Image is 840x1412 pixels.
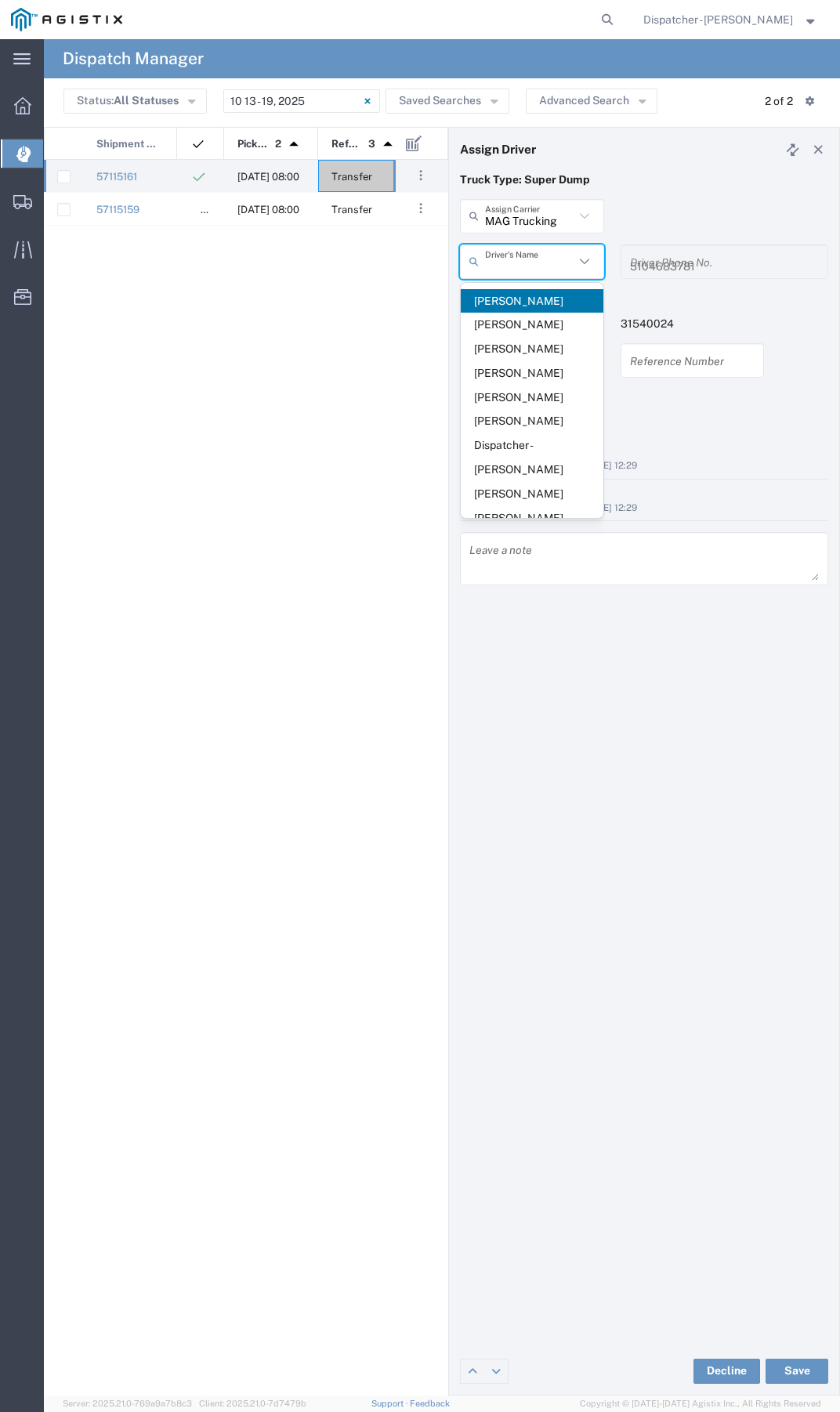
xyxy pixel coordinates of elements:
[460,172,828,188] p: Truck Type: Super Dump
[621,316,765,332] p: 31540024
[96,171,137,183] a: 57115161
[63,89,207,114] button: Status:All Statuses
[190,136,206,152] img: icon
[460,501,828,516] div: by Agistix [PERSON_NAME] [DATE] 12:29
[461,506,603,530] span: [PERSON_NAME]
[460,416,828,430] h4: Notes
[766,1359,828,1384] button: Save
[461,482,603,506] span: [PERSON_NAME]
[643,10,819,29] button: Dispatcher - [PERSON_NAME]
[460,485,828,501] div: Other
[237,128,270,161] span: Pickup Date and Time
[331,204,372,215] span: Transfer
[275,128,281,161] span: 2
[765,93,793,110] div: 2 of 2
[461,289,603,313] span: [PERSON_NAME]
[461,313,603,337] span: [PERSON_NAME]
[386,89,509,114] button: Saved Searches
[460,443,828,459] div: Business No Loading Dock
[580,1397,821,1410] span: Copyright © [DATE]-[DATE] Agistix Inc., All Rights Reserved
[419,199,422,218] span: . . .
[237,171,299,183] span: 10/14/2025, 08:00
[114,94,179,107] span: All Statuses
[526,89,657,114] button: Advanced Search
[96,128,160,161] span: Shipment No.
[410,197,432,219] button: ...
[331,128,363,161] span: Reference
[460,142,536,156] h4: Assign Driver
[281,132,306,157] img: arrow-dropup.svg
[199,1399,306,1408] span: Client: 2025.21.0-7d7479b
[96,204,139,215] a: 57115159
[461,433,603,482] span: Dispatcher - [PERSON_NAME]
[63,39,204,78] h4: Dispatch Manager
[484,1360,508,1383] a: Edit next row
[461,337,603,361] span: [PERSON_NAME]
[461,1360,484,1383] a: Edit previous row
[11,8,122,31] img: logo
[693,1359,760,1384] button: Decline
[461,361,603,386] span: [PERSON_NAME]
[63,1399,192,1408] span: Server: 2025.21.0-769a9a7b8c3
[461,409,603,433] span: [PERSON_NAME]
[375,132,400,157] img: arrow-dropup.svg
[331,171,372,183] span: Transfer
[460,459,828,473] div: by Agistix [PERSON_NAME] [DATE] 12:29
[410,1399,450,1408] a: Feedback
[368,128,375,161] span: 3
[237,204,299,215] span: 10/14/2025, 08:00
[460,290,828,304] h4: References
[419,166,422,185] span: . . .
[461,386,603,410] span: [PERSON_NAME]
[371,1399,411,1408] a: Support
[643,11,793,28] span: Dispatcher - Eli Amezcua
[410,165,432,186] button: ...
